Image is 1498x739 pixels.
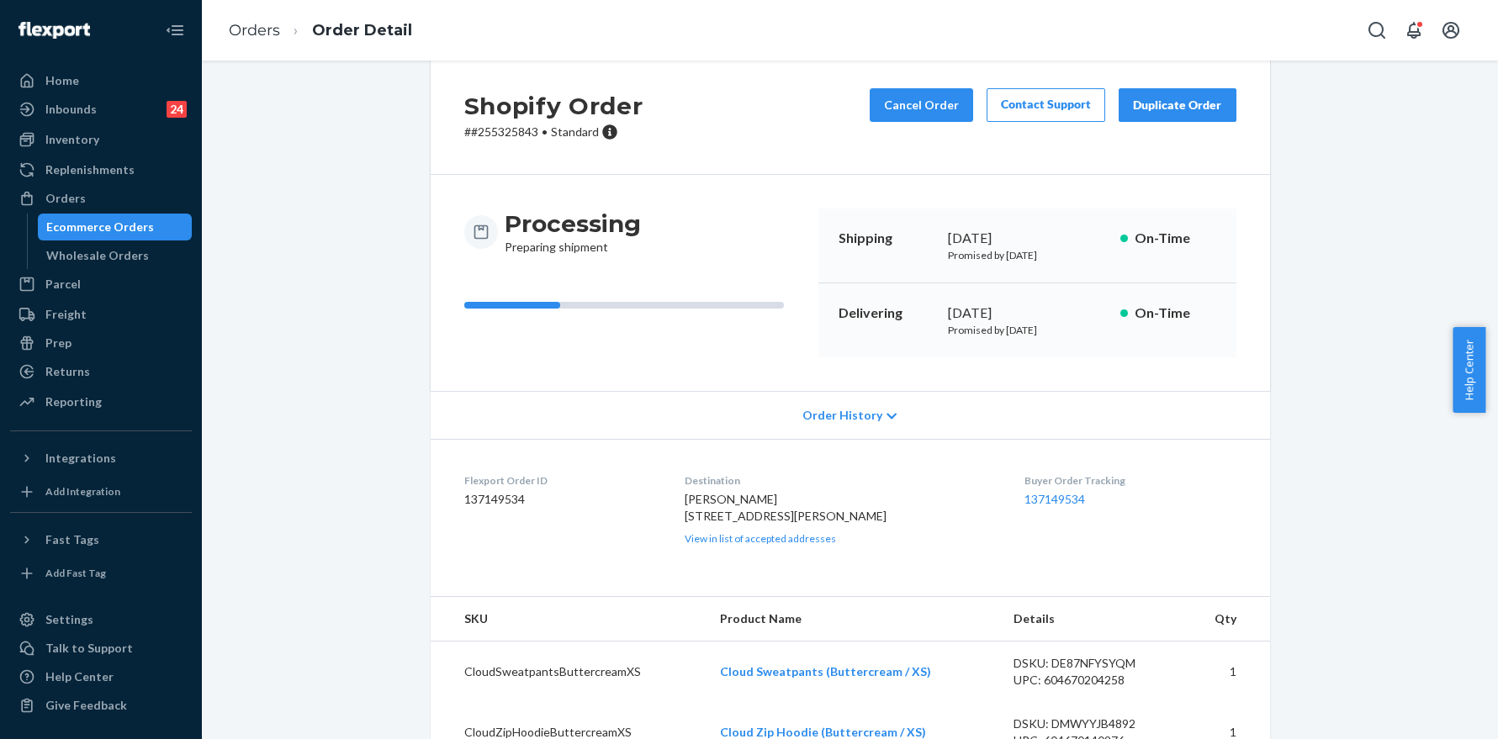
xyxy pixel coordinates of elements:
div: Freight [45,306,87,323]
button: Give Feedback [10,692,192,719]
div: Inbounds [45,101,97,118]
dt: Destination [685,473,998,488]
span: [PERSON_NAME] [STREET_ADDRESS][PERSON_NAME] [685,492,887,523]
p: Promised by [DATE] [948,248,1107,262]
div: Reporting [45,393,102,410]
div: Integrations [45,450,116,467]
div: Preparing shipment [505,209,641,256]
a: Replenishments [10,156,192,183]
th: Qty [1184,597,1269,641]
td: CloudSweatpantsButtercreamXS [431,641,707,703]
button: Open notifications [1397,13,1431,47]
div: Orders [45,190,86,207]
a: Orders [229,21,280,40]
img: Flexport logo [19,22,90,39]
dd: 137149534 [464,491,659,508]
a: Freight [10,301,192,328]
a: Reporting [10,388,192,415]
a: Wholesale Orders [38,242,193,269]
div: Prep [45,335,71,351]
a: Home [10,67,192,94]
div: Settings [45,611,93,628]
div: Replenishments [45,161,135,178]
a: Inbounds24 [10,96,192,123]
p: # #255325843 [464,124,643,140]
a: Add Integration [10,478,192,505]
div: Parcel [45,276,81,293]
div: Talk to Support [45,640,133,657]
div: Returns [45,363,90,380]
button: Duplicate Order [1119,88,1236,122]
dt: Buyer Order Tracking [1024,473,1236,488]
a: Order Detail [312,21,412,40]
a: Contact Support [987,88,1105,122]
a: Cloud Zip Hoodie (Buttercream / XS) [720,725,926,739]
a: Settings [10,606,192,633]
div: Duplicate Order [1133,97,1222,113]
button: Integrations [10,445,192,472]
ol: breadcrumbs [215,6,426,55]
a: Cloud Sweatpants (Buttercream / XS) [720,664,931,678]
div: [DATE] [948,304,1107,323]
button: Close Navigation [158,13,192,47]
div: Give Feedback [45,697,127,714]
div: Help Center [45,668,114,685]
div: Ecommerce Orders [46,219,154,235]
a: Parcel [10,271,192,298]
span: Standard [551,124,599,139]
div: UPC: 604670204258 [1014,672,1172,689]
a: Add Fast Tag [10,560,192,587]
span: • [542,124,548,139]
button: Open account menu [1434,13,1468,47]
div: Add Fast Tag [45,566,106,580]
a: Help Center [10,663,192,690]
a: Inventory [10,126,192,153]
div: Inventory [45,131,99,148]
div: Add Integration [45,484,120,499]
p: On-Time [1135,304,1216,323]
th: SKU [431,597,707,641]
a: Returns [10,358,192,385]
a: Ecommerce Orders [38,214,193,240]
div: Fast Tags [45,531,99,548]
p: On-Time [1135,229,1216,248]
th: Details [1000,597,1185,641]
h3: Processing [505,209,641,239]
button: Help Center [1453,327,1485,413]
a: Talk to Support [10,635,192,662]
button: Fast Tags [10,526,192,553]
th: Product Name [707,597,1000,641]
p: Shipping [839,229,934,248]
a: 137149534 [1024,492,1085,506]
div: Wholesale Orders [46,247,149,264]
button: Open Search Box [1360,13,1394,47]
div: Home [45,72,79,89]
button: Cancel Order [870,88,973,122]
dt: Flexport Order ID [464,473,659,488]
span: Order History [802,407,882,424]
p: Delivering [839,304,934,323]
div: 24 [167,101,187,118]
a: Prep [10,330,192,356]
div: DSKU: DE87NFYSYQM [1014,655,1172,672]
p: Promised by [DATE] [948,323,1107,337]
div: DSKU: DMWYYJB4892 [1014,715,1172,732]
h2: Shopify Order [464,88,643,124]
a: Orders [10,185,192,212]
a: View in list of accepted addresses [685,532,836,545]
div: [DATE] [948,229,1107,248]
